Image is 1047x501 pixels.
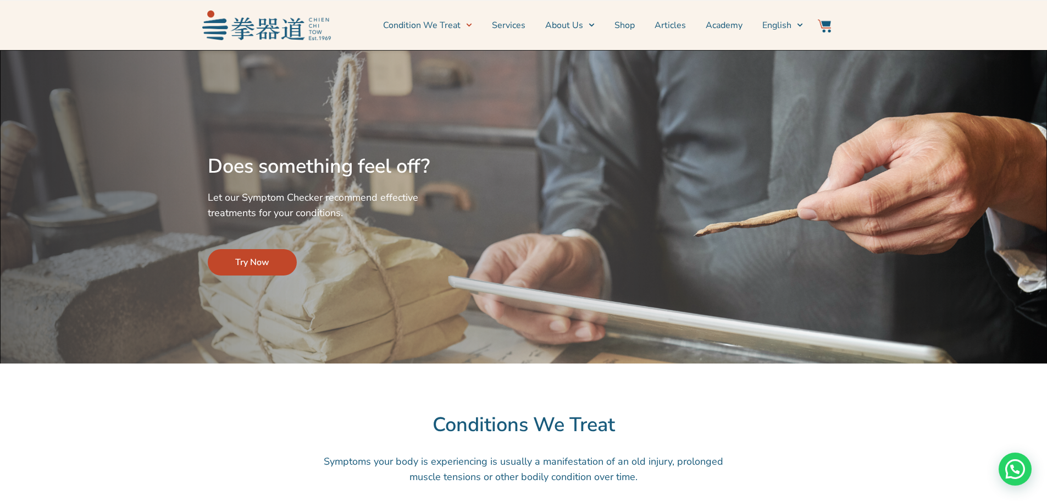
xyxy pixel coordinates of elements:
[235,256,269,269] span: Try Now
[614,12,635,39] a: Shop
[492,12,525,39] a: Services
[208,249,297,276] a: Try Now
[545,12,595,39] a: About Us
[655,12,686,39] a: Articles
[818,19,831,32] img: Website Icon-03
[208,190,454,221] p: Let our Symptom Checker recommend effective treatments for your conditions.
[336,12,804,39] nav: Menu
[383,12,472,39] a: Condition We Treat
[134,413,914,437] h2: Conditions We Treat
[318,454,730,485] p: Symptoms your body is experiencing is usually a manifestation of an old injury, prolonged muscle ...
[762,19,791,32] span: English
[762,12,803,39] a: English
[706,12,743,39] a: Academy
[208,155,454,179] h2: Does something feel off?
